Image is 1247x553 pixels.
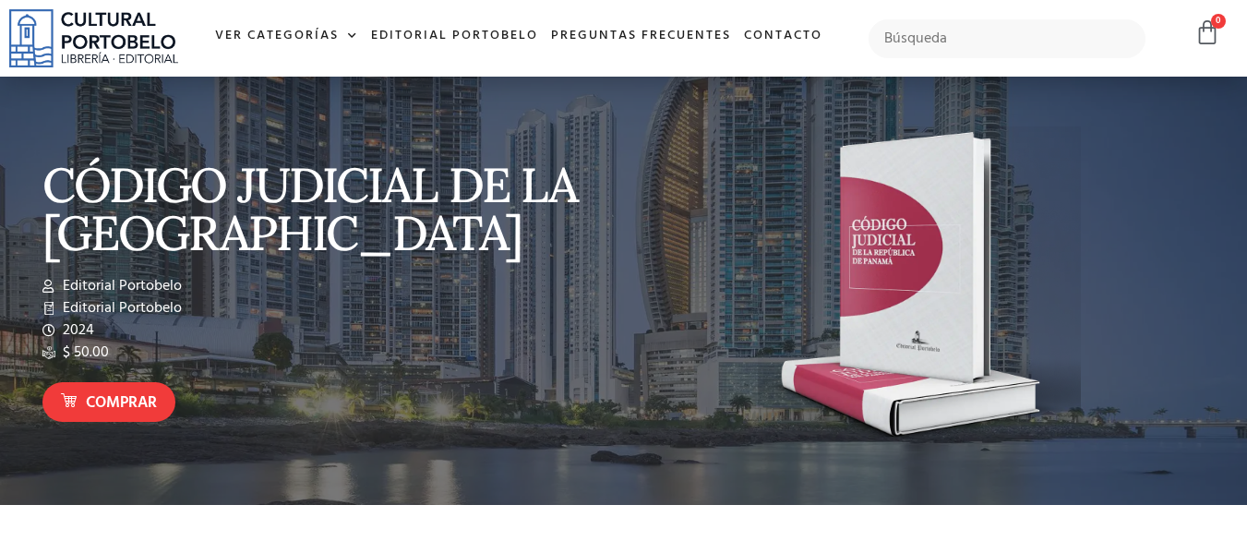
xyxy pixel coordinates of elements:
span: 2024 [58,319,94,342]
span: $ 50.00 [58,342,109,364]
a: Contacto [737,17,829,56]
a: Editorial Portobelo [365,17,545,56]
span: 0 [1211,14,1226,29]
a: Comprar [42,382,175,422]
a: Preguntas frecuentes [545,17,737,56]
p: CÓDIGO JUDICIAL DE LA [GEOGRAPHIC_DATA] [42,161,615,257]
span: Comprar [86,391,157,415]
a: 0 [1194,19,1220,46]
a: Ver Categorías [209,17,365,56]
span: Editorial Portobelo [58,297,182,319]
span: Editorial Portobelo [58,275,182,297]
input: Búsqueda [869,19,1146,58]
